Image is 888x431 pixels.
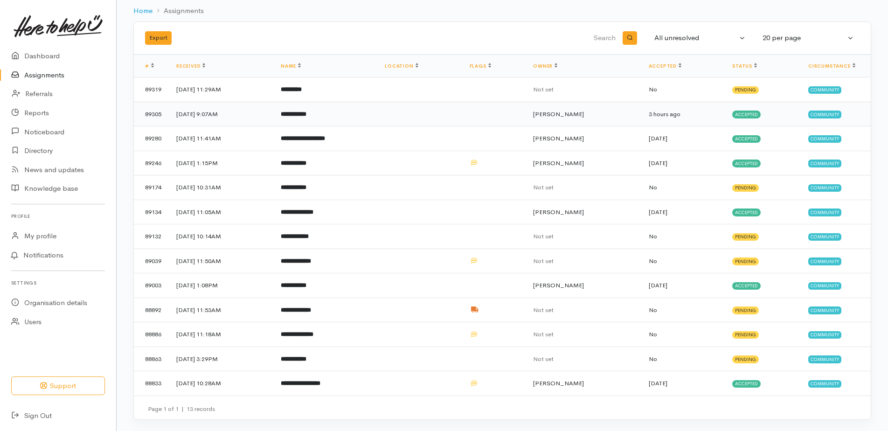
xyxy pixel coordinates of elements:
span: Pending [732,355,759,363]
span: Community [808,209,841,216]
span: Accepted [732,111,761,118]
span: [PERSON_NAME] [533,379,584,387]
span: Not set [533,355,554,363]
span: Community [808,282,841,290]
a: Flags [470,63,491,69]
span: Pending [732,86,759,94]
span: Not set [533,306,554,314]
div: 20 per page [763,33,846,43]
td: [DATE] 1:15PM [169,151,273,175]
span: No [649,355,657,363]
time: [DATE] [649,379,667,387]
span: Community [808,160,841,167]
td: [DATE] 11:53AM [169,298,273,322]
td: 89319 [134,77,169,102]
span: Community [808,257,841,265]
button: All unresolved [649,29,751,47]
span: Accepted [732,209,761,216]
span: Not set [533,330,554,338]
a: Home [133,6,153,16]
span: Pending [732,331,759,339]
h6: Settings [11,277,105,289]
time: [DATE] [649,281,667,289]
span: No [649,330,657,338]
span: Not set [533,257,554,265]
span: Accepted [732,135,761,143]
span: Not set [533,183,554,191]
small: Page 1 of 1 13 records [148,405,215,413]
span: No [649,257,657,265]
span: Not set [533,232,554,240]
span: Not set [533,85,554,93]
td: [DATE] 10:14AM [169,224,273,249]
td: [DATE] 1:08PM [169,273,273,298]
time: [DATE] [649,208,667,216]
span: Accepted [732,380,761,388]
td: 89246 [134,151,169,175]
span: Accepted [732,282,761,290]
td: [DATE] 3:29PM [169,347,273,371]
span: Pending [732,233,759,241]
span: [PERSON_NAME] [533,110,584,118]
span: Pending [732,184,759,192]
td: 89134 [134,200,169,224]
span: [PERSON_NAME] [533,159,584,167]
div: All unresolved [654,33,737,43]
a: Status [732,63,757,69]
a: Location [385,63,418,69]
td: 89280 [134,126,169,151]
a: # [145,63,154,69]
span: No [649,232,657,240]
td: 89132 [134,224,169,249]
span: Accepted [732,160,761,167]
span: No [649,183,657,191]
td: 88863 [134,347,169,371]
a: Name [281,63,300,69]
td: [DATE] 11:05AM [169,200,273,224]
span: Community [808,306,841,314]
td: [DATE] 11:50AM [169,249,273,273]
span: Community [808,86,841,94]
span: | [181,405,184,413]
span: No [649,306,657,314]
td: 89305 [134,102,169,126]
span: Community [808,111,841,118]
a: Accepted [649,63,681,69]
td: [DATE] 11:29AM [169,77,273,102]
td: 88892 [134,298,169,322]
td: 88886 [134,322,169,347]
td: 88833 [134,371,169,396]
span: Pending [732,306,759,314]
time: 3 hours ago [649,110,680,118]
span: No [649,85,657,93]
span: Community [808,331,841,339]
button: 20 per page [757,29,860,47]
td: 89174 [134,175,169,200]
input: Search [397,27,617,49]
time: [DATE] [649,159,667,167]
span: [PERSON_NAME] [533,208,584,216]
span: [PERSON_NAME] [533,134,584,142]
span: Pending [732,257,759,265]
span: Community [808,233,841,241]
span: Community [808,135,841,143]
button: Support [11,376,105,396]
time: [DATE] [649,134,667,142]
a: Owner [533,63,557,69]
a: Received [176,63,205,69]
td: [DATE] 10:31AM [169,175,273,200]
span: [PERSON_NAME] [533,281,584,289]
td: 89039 [134,249,169,273]
td: [DATE] 10:28AM [169,371,273,396]
span: Community [808,380,841,388]
li: Assignments [153,6,204,16]
button: Export [145,31,172,45]
td: [DATE] 11:18AM [169,322,273,347]
h6: Profile [11,210,105,222]
span: Community [808,184,841,192]
td: 89003 [134,273,169,298]
td: [DATE] 9:07AM [169,102,273,126]
td: [DATE] 11:41AM [169,126,273,151]
span: Community [808,355,841,363]
a: Circumstance [808,63,855,69]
